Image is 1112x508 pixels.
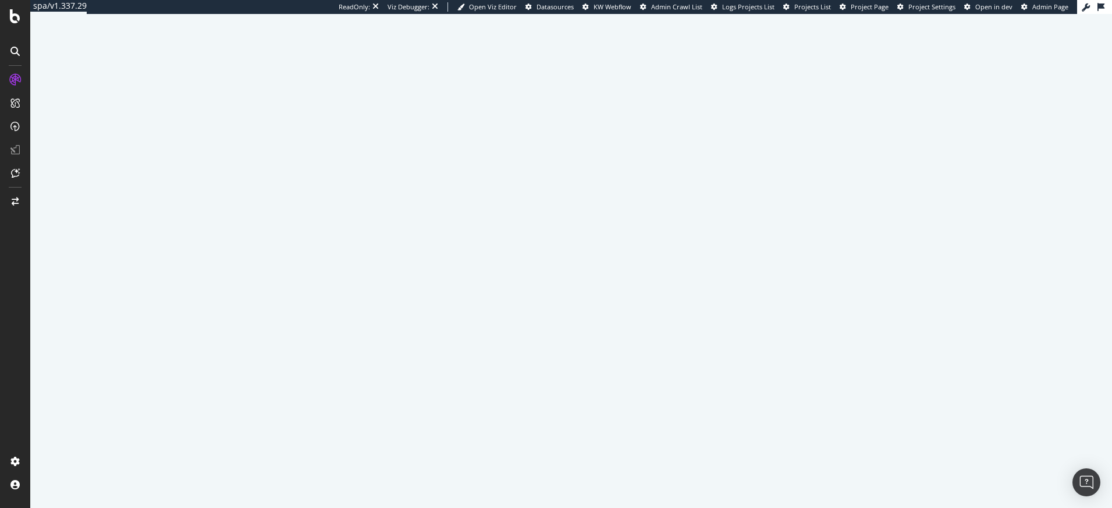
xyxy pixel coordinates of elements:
span: KW Webflow [594,2,631,11]
div: ReadOnly: [339,2,370,12]
div: Open Intercom Messenger [1072,468,1100,496]
span: Logs Projects List [722,2,775,11]
a: Open Viz Editor [457,2,517,12]
a: Project Settings [897,2,955,12]
div: Viz Debugger: [388,2,429,12]
span: Project Page [851,2,889,11]
span: Projects List [794,2,831,11]
span: Admin Crawl List [651,2,702,11]
span: Project Settings [908,2,955,11]
div: animation [530,231,613,273]
a: Admin Crawl List [640,2,702,12]
span: Open Viz Editor [469,2,517,11]
a: Admin Page [1021,2,1068,12]
a: Open in dev [964,2,1012,12]
a: KW Webflow [582,2,631,12]
a: Datasources [525,2,574,12]
a: Projects List [783,2,831,12]
a: Project Page [840,2,889,12]
a: Logs Projects List [711,2,775,12]
span: Open in dev [975,2,1012,11]
span: Datasources [537,2,574,11]
span: Admin Page [1032,2,1068,11]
